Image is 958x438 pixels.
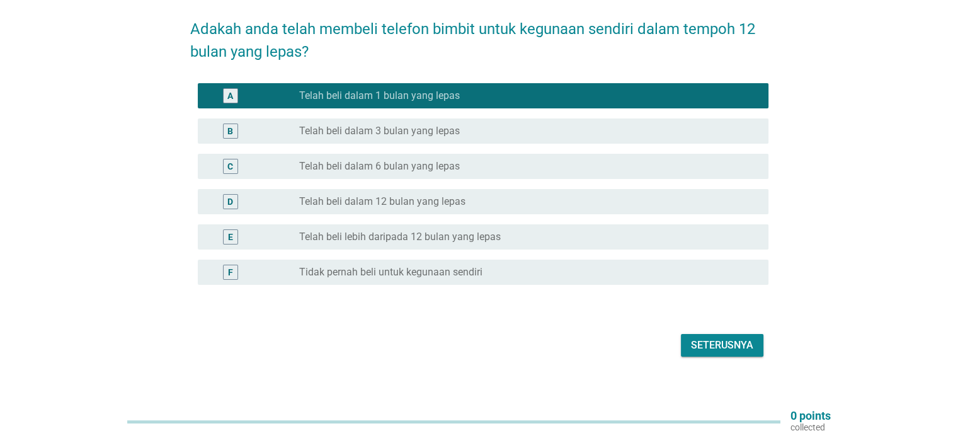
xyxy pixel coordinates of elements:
[299,125,460,137] label: Telah beli dalam 3 bulan yang lepas
[790,422,831,433] p: collected
[299,89,460,102] label: Telah beli dalam 1 bulan yang lepas
[227,125,233,138] div: B
[299,231,501,243] label: Telah beli lebih daripada 12 bulan yang lepas
[228,266,233,279] div: F
[190,5,768,63] h2: Adakah anda telah membeli telefon bimbit untuk kegunaan sendiri dalam tempoh 12 bulan yang lepas?
[790,410,831,422] p: 0 points
[227,89,233,103] div: A
[691,338,753,353] div: Seterusnya
[299,266,482,279] label: Tidak pernah beli untuk kegunaan sendiri
[299,195,465,208] label: Telah beli dalam 12 bulan yang lepas
[681,334,763,357] button: Seterusnya
[227,160,233,173] div: C
[228,231,233,244] div: E
[299,160,460,173] label: Telah beli dalam 6 bulan yang lepas
[227,195,233,209] div: D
